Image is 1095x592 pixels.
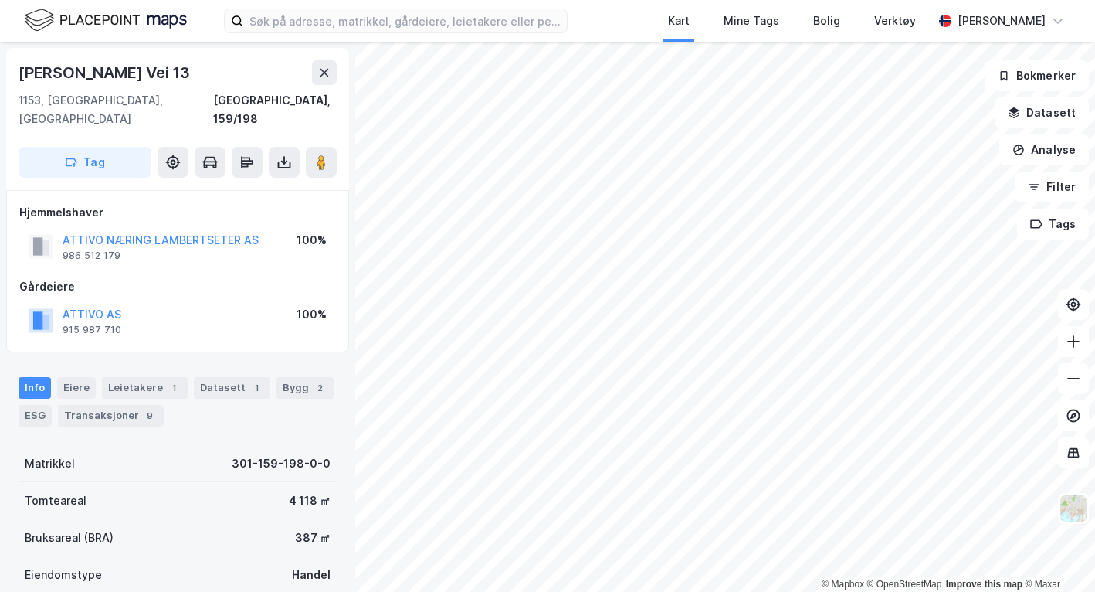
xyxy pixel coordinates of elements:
div: 387 ㎡ [295,529,331,547]
img: logo.f888ab2527a4732fd821a326f86c7f29.svg [25,7,187,34]
div: Leietakere [102,377,188,399]
a: OpenStreetMap [867,579,942,590]
button: Bokmerker [985,60,1089,91]
button: Analyse [999,134,1089,165]
div: [PERSON_NAME] Vei 13 [19,60,193,85]
div: Hjemmelshaver [19,203,336,222]
div: Matrikkel [25,454,75,473]
div: ESG [19,405,52,427]
div: 9 [142,408,158,424]
input: Søk på adresse, matrikkel, gårdeiere, leietakere eller personer [243,9,567,32]
div: Bruksareal (BRA) [25,529,114,547]
button: Filter [1015,172,1089,202]
div: 1 [166,380,181,396]
div: Datasett [194,377,270,399]
div: Tomteareal [25,492,86,510]
div: 100% [297,305,327,324]
div: Eiendomstype [25,566,102,584]
button: Datasett [995,97,1089,128]
div: Transaksjoner [58,405,164,427]
button: Tags [1017,209,1089,240]
div: Bolig [813,12,840,30]
div: 2 [312,380,327,396]
iframe: Chat Widget [1018,518,1095,592]
div: [GEOGRAPHIC_DATA], 159/198 [213,91,337,128]
div: 986 512 179 [63,250,120,262]
div: Verktøy [874,12,916,30]
div: Kart [668,12,690,30]
div: Bygg [276,377,334,399]
div: 301-159-198-0-0 [232,454,331,473]
div: Info [19,377,51,399]
div: 100% [297,231,327,250]
div: 1153, [GEOGRAPHIC_DATA], [GEOGRAPHIC_DATA] [19,91,213,128]
div: [PERSON_NAME] [958,12,1046,30]
button: Tag [19,147,151,178]
div: Mine Tags [724,12,779,30]
div: Gårdeiere [19,277,336,296]
img: Z [1059,494,1088,523]
a: Improve this map [946,579,1022,590]
div: 4 118 ㎡ [289,492,331,510]
div: 1 [249,380,264,396]
div: Eiere [57,377,96,399]
div: Handel [292,566,331,584]
a: Mapbox [822,579,864,590]
div: 915 987 710 [63,324,121,336]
